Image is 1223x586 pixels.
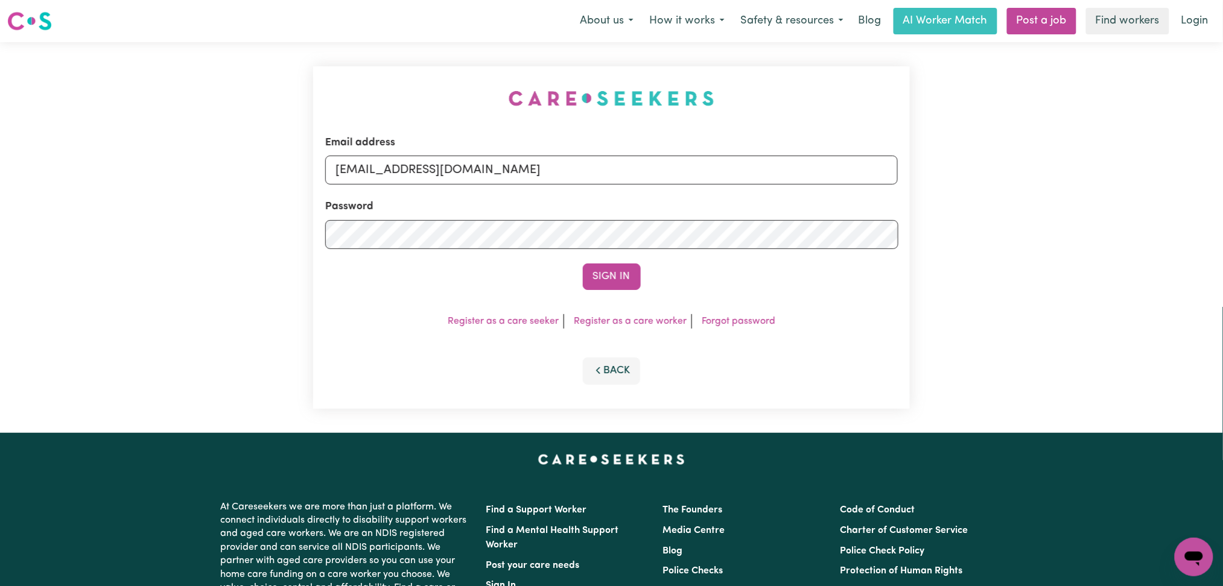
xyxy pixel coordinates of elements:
a: Register as a care seeker [448,317,559,326]
a: Post your care needs [486,561,580,570]
a: Charter of Customer Service [840,526,968,535]
a: Login [1174,8,1216,34]
a: Blog [663,546,683,556]
a: Protection of Human Rights [840,566,962,576]
label: Email address [325,135,395,151]
button: How it works [641,8,732,34]
button: Sign In [583,263,641,290]
a: Forgot password [702,317,775,326]
iframe: Button to launch messaging window [1175,538,1213,576]
a: The Founders [663,505,723,515]
a: Post a job [1007,8,1076,34]
a: Police Checks [663,566,723,576]
a: Police Check Policy [840,546,924,556]
a: Find a Support Worker [486,505,587,515]
a: AI Worker Match [894,8,997,34]
a: Media Centre [663,526,725,535]
a: Register as a care worker [574,317,687,326]
label: Password [325,199,373,215]
a: Careseekers home page [538,455,685,464]
a: Code of Conduct [840,505,915,515]
a: Find a Mental Health Support Worker [486,526,619,550]
button: Safety & resources [732,8,851,34]
button: Back [583,358,641,384]
img: Careseekers logo [7,10,52,32]
a: Careseekers logo [7,7,52,35]
a: Find workers [1086,8,1169,34]
input: Email address [325,156,898,184]
a: Blog [851,8,889,34]
button: About us [572,8,641,34]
